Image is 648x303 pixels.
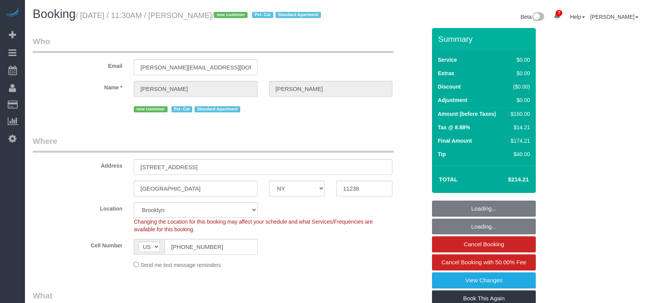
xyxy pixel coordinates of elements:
label: Name * [27,81,128,91]
label: Amount (before Taxes) [438,110,496,118]
label: Address [27,159,128,170]
legend: Where [33,135,394,153]
a: View Changes [432,272,536,288]
a: 7 [550,8,565,25]
h4: $214.21 [485,176,529,183]
label: Email [27,59,128,70]
span: Send me text message reminders [140,262,221,268]
div: $0.00 [508,69,530,77]
input: Last Name [269,81,392,97]
label: Cell Number [27,239,128,249]
input: Zip Code [336,181,392,196]
a: Cancel Booking with 50.00% Fee [432,254,536,270]
a: Cancel Booking [432,236,536,252]
div: $174.21 [508,137,530,145]
span: 7 [556,10,562,16]
div: ($0.00) [508,83,530,91]
label: Extras [438,69,454,77]
span: / [212,11,323,20]
div: $0.00 [508,56,530,64]
a: [PERSON_NAME] [590,14,638,20]
span: Changing the Location for this booking may affect your schedule and what Services/Frequencies are... [134,219,373,232]
legend: Who [33,36,394,53]
div: $14.21 [508,124,530,131]
label: Final Amount [438,137,472,145]
a: Help [570,14,585,20]
span: Standard Apartment [194,106,240,112]
span: Pet- Cat [171,106,193,112]
input: Cell Number [164,239,257,255]
input: First Name [134,81,257,97]
label: Tax @ 8.88% [438,124,470,131]
strong: Total [439,176,458,183]
input: Email [134,59,257,75]
span: Standard Apartment [276,12,321,18]
span: Cancel Booking with 50.00% Fee [442,259,527,265]
img: Automaid Logo [5,8,20,18]
span: Booking [33,7,76,21]
label: Adjustment [438,96,467,104]
label: Tip [438,150,446,158]
small: / [DATE] / 11:30AM / [PERSON_NAME] [76,11,323,20]
h3: Summary [438,35,532,43]
div: $0.00 [508,96,530,104]
img: New interface [532,12,544,22]
input: City [134,181,257,196]
span: new customer [214,12,248,18]
div: $160.00 [508,110,530,118]
label: Discount [438,83,461,91]
span: Pet- Cat [252,12,273,18]
label: Service [438,56,457,64]
div: $40.00 [508,150,530,158]
label: Location [27,202,128,212]
a: Beta [521,14,545,20]
span: new customer [134,106,167,112]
